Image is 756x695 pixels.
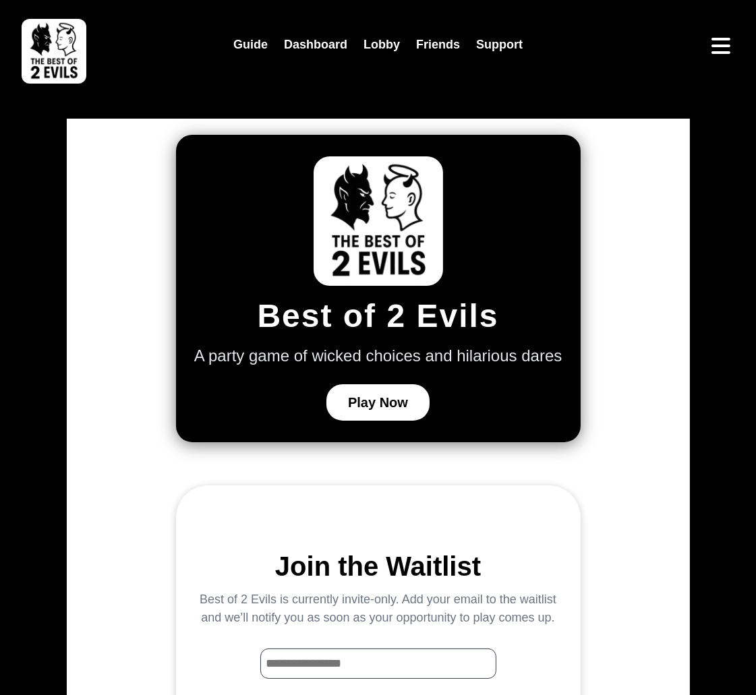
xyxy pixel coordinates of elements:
img: Best of 2 Evils Logo [314,156,443,286]
a: Support [468,30,531,59]
p: A party game of wicked choices and hilarious dares [194,344,562,368]
h2: Join the Waitlist [275,550,481,582]
p: Best of 2 Evils is currently invite-only. Add your email to the waitlist and we’ll notify you as ... [198,591,559,627]
h1: Best of 2 Evils [257,297,498,336]
a: Dashboard [276,30,355,59]
a: Friends [408,30,468,59]
button: Play Now [326,384,430,421]
a: Guide [225,30,276,59]
img: best of 2 evils logo [22,19,86,84]
input: Waitlist Email Input [260,648,496,679]
a: Lobby [355,30,408,59]
button: Open menu [707,32,734,59]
